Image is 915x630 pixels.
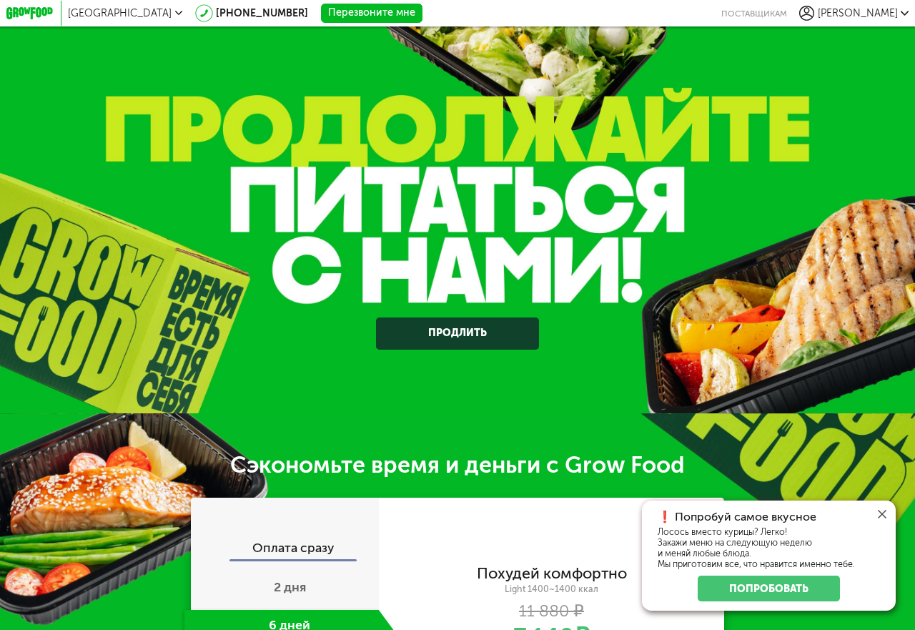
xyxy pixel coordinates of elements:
span: 2 дня [274,579,306,595]
div: ❗️ Попробуй самое вкусное [658,510,880,523]
a: Продлить [376,318,539,349]
span: [PERSON_NAME] [818,7,898,19]
div: Лосось вместо курицы? Легко! Закажи меню на следующую неделю и меняй любые блюда. Мы приготовим в... [658,527,880,570]
div: Light 1400~1400 ккал [379,584,725,595]
div: 11 880 ₽ [379,604,725,619]
button: Перезвоните мне [321,4,422,23]
div: Оплата сразу [192,540,378,559]
a: [PHONE_NUMBER] [216,7,308,19]
a: Попробовать [698,576,840,601]
div: Похудей комфортно [477,567,627,581]
span: [GEOGRAPHIC_DATA] [68,7,172,19]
